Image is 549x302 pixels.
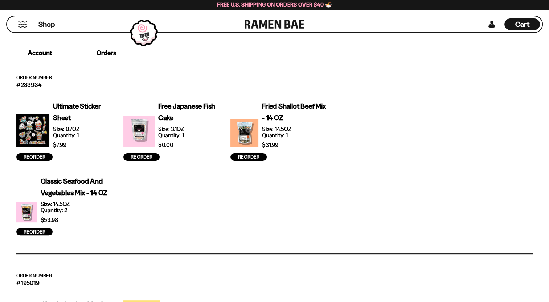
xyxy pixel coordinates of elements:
[262,142,328,148] p: $31.99
[16,81,533,88] p: #233934
[53,100,114,123] p: Ultimate Sticker Sheet
[16,74,533,81] p: Order Number
[158,126,221,133] p: Size: 3.1OZ
[41,207,114,214] p: Quantity: 2
[53,132,114,139] p: Quantity: 1
[217,1,332,8] span: Free U.S. Shipping on Orders over $40 🍜
[262,100,328,123] p: Fried Shallot Beef Mix - 14 OZ
[16,280,533,286] p: #195019
[123,153,160,161] a: Reorder
[158,132,221,139] p: Quantity: 1
[504,16,540,32] div: Cart
[41,201,114,207] p: Size: 14.5OZ
[16,153,53,161] a: Reorder
[262,132,328,139] p: Quantity: 1
[16,228,53,236] a: Reorder
[515,20,529,29] span: Cart
[41,217,114,223] p: $53.98
[262,126,328,133] p: Size: 14.5OZ
[16,272,533,280] p: Order Number
[53,142,114,148] p: $7.99
[158,142,221,148] p: $0.00
[38,18,55,30] a: Shop
[53,126,114,133] p: Size: 0.7OZ
[75,42,138,63] a: Orders
[41,175,114,198] p: Classic Seafood and Vegetables Mix - 14 OZ
[5,42,75,64] a: Account
[18,21,28,28] button: Mobile Menu Trigger
[158,100,221,123] p: Free Japanese Fish Cake
[38,20,55,29] span: Shop
[230,153,267,161] a: Reorder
